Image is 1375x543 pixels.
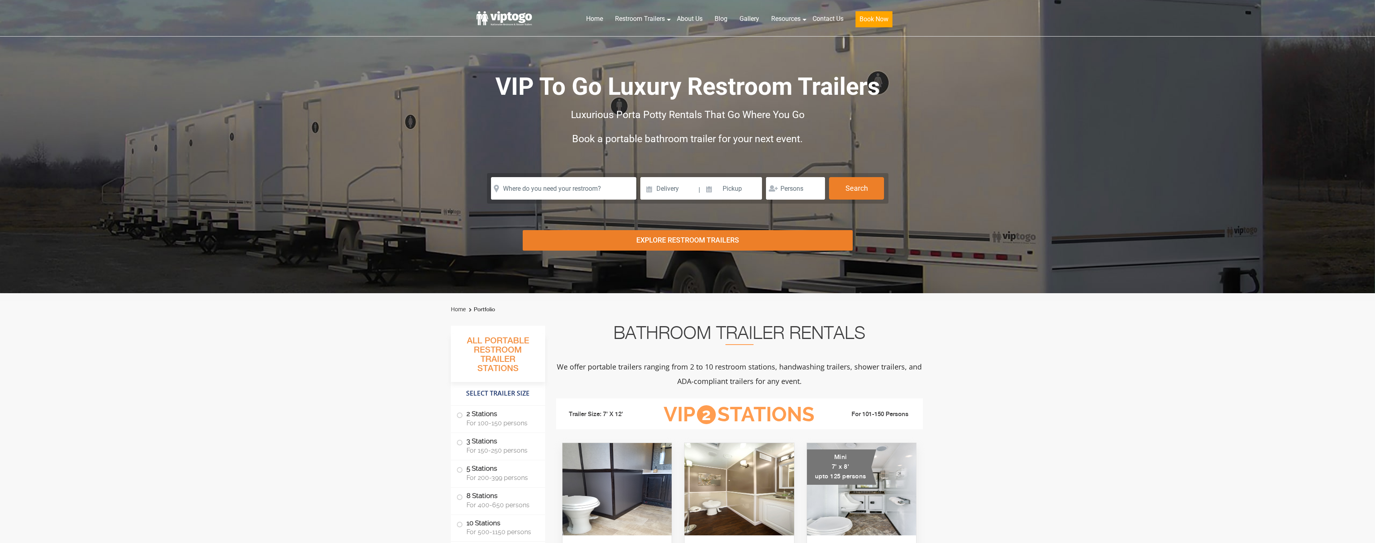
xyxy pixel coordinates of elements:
[451,386,545,401] h4: Select Trailer Size
[495,72,880,101] span: VIP To Go Luxury Restroom Trailers
[451,334,545,382] h3: All Portable Restroom Trailer Stations
[456,488,540,512] label: 8 Stations
[807,449,876,485] div: Mini 7' x 8' upto 125 persons
[456,406,540,431] label: 2 Stations
[699,177,700,203] span: |
[456,433,540,458] label: 3 Stations
[829,177,884,200] button: Search
[466,447,536,454] span: For 150-250 persons
[571,109,805,120] span: Luxurious Porta Potty Rentals That Go Where You Go
[562,443,672,535] img: Side view of two station restroom trailer with separate doors for males and females
[556,326,923,345] h2: Bathroom Trailer Rentals
[466,501,536,509] span: For 400-650 persons
[765,10,807,28] a: Resources
[572,133,803,145] span: Book a portable bathroom trailer for your next event.
[827,410,917,419] li: For 101-150 Persons
[466,419,536,427] span: For 100-150 persons
[456,515,540,540] label: 10 Stations
[671,10,709,28] a: About Us
[697,405,716,424] span: 2
[651,404,827,426] h3: VIP Stations
[562,402,652,427] li: Trailer Size: 7' X 12'
[491,177,636,200] input: Where do you need your restroom?
[556,359,923,388] p: We offer portable trailers ranging from 2 to 10 restroom stations, handwashing trailers, shower t...
[856,11,892,27] button: Book Now
[701,177,762,200] input: Pickup
[466,474,536,482] span: For 200-399 persons
[849,10,898,32] a: Book Now
[467,305,495,314] li: Portfolio
[684,443,794,535] img: Side view of two station restroom trailer with separate doors for males and females
[640,177,698,200] input: Delivery
[451,306,466,312] a: Home
[807,443,917,535] img: A mini restroom trailer with two separate stations and separate doors for males and females
[807,10,849,28] a: Contact Us
[766,177,825,200] input: Persons
[609,10,671,28] a: Restroom Trailers
[466,528,536,536] span: For 500-1150 persons
[709,10,733,28] a: Blog
[523,230,853,251] div: Explore Restroom Trailers
[580,10,609,28] a: Home
[456,460,540,485] label: 5 Stations
[733,10,765,28] a: Gallery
